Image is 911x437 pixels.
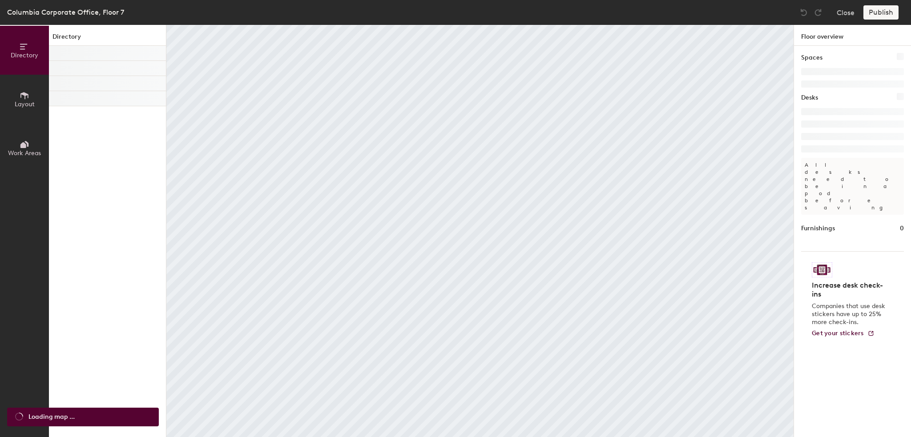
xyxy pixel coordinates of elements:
h1: Spaces [801,53,822,63]
h1: Directory [49,32,166,46]
h1: Desks [801,93,818,103]
span: Layout [15,100,35,108]
h1: Furnishings [801,224,835,233]
h1: Floor overview [794,25,911,46]
span: Work Areas [8,149,41,157]
h1: 0 [900,224,904,233]
p: Companies that use desk stickers have up to 25% more check-ins. [812,302,888,326]
a: Get your stickers [812,330,875,337]
div: Columbia Corporate Office, Floor 7 [7,7,124,18]
span: Get your stickers [812,329,864,337]
span: Directory [11,52,38,59]
img: Redo [814,8,822,17]
button: Close [837,5,855,20]
img: Sticker logo [812,262,832,277]
img: Undo [799,8,808,17]
h4: Increase desk check-ins [812,281,888,299]
span: Loading map ... [28,412,75,422]
canvas: Map [166,25,794,437]
p: All desks need to be in a pod before saving [801,158,904,215]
